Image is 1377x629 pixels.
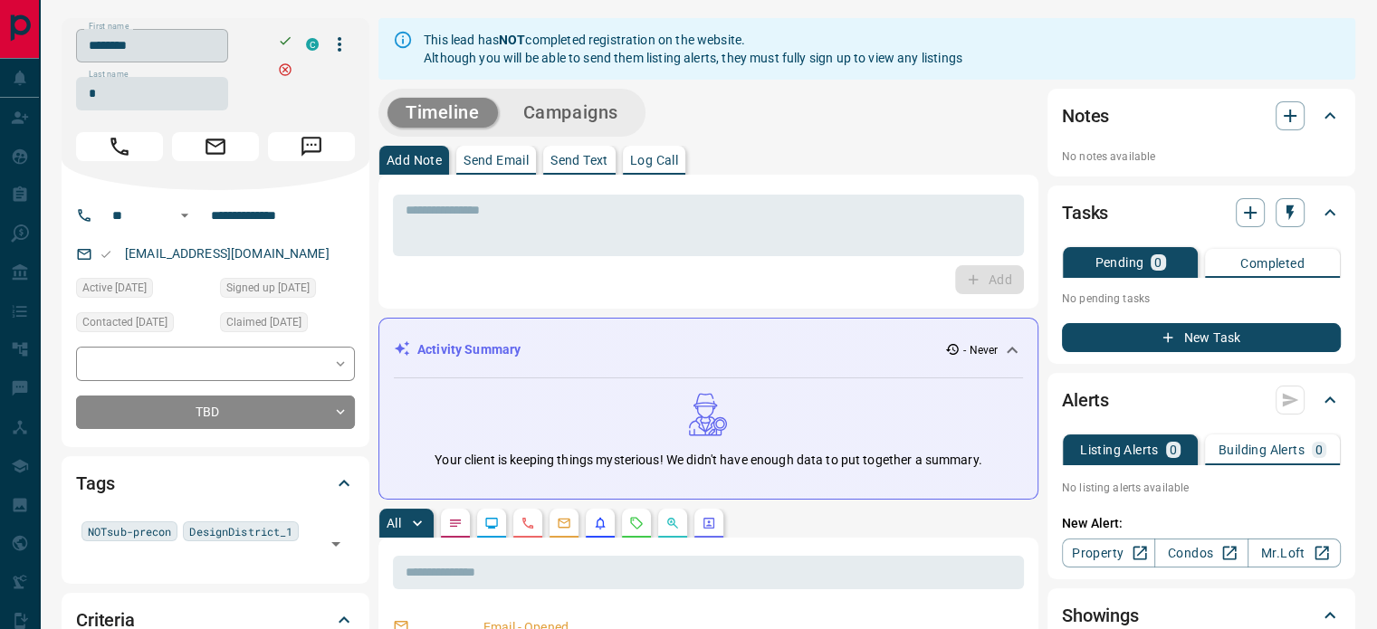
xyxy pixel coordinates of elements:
[226,279,310,297] span: Signed up [DATE]
[1095,256,1143,269] p: Pending
[1062,94,1341,138] div: Notes
[76,462,355,505] div: Tags
[1062,101,1109,130] h2: Notes
[1062,514,1341,533] p: New Alert:
[629,516,644,530] svg: Requests
[323,531,349,557] button: Open
[505,98,636,128] button: Campaigns
[557,516,571,530] svg: Emails
[1240,257,1305,270] p: Completed
[1080,443,1159,456] p: Listing Alerts
[1062,480,1341,496] p: No listing alerts available
[306,38,319,51] div: condos.ca
[424,24,962,74] div: This lead has completed registration on the website. Although you will be able to send them listi...
[100,248,112,261] svg: Email Valid
[220,312,355,338] div: Sun Jun 19 2022
[593,516,607,530] svg: Listing Alerts
[76,312,211,338] div: Fri Jul 08 2022
[1154,538,1248,567] a: Condos
[76,132,163,161] span: Call
[1062,191,1341,234] div: Tasks
[387,154,442,167] p: Add Note
[484,516,499,530] svg: Lead Browsing Activity
[1315,443,1323,456] p: 0
[76,396,355,429] div: TBD
[1062,285,1341,312] p: No pending tasks
[1248,538,1341,567] a: Mr.Loft
[172,132,259,161] span: Email
[464,154,529,167] p: Send Email
[82,313,167,331] span: Contacted [DATE]
[1219,443,1305,456] p: Building Alerts
[1062,198,1108,227] h2: Tasks
[499,33,525,47] strong: NOT
[630,154,678,167] p: Log Call
[89,69,129,81] label: Last name
[125,246,330,261] a: [EMAIL_ADDRESS][DOMAIN_NAME]
[665,516,680,530] svg: Opportunities
[521,516,535,530] svg: Calls
[1062,148,1341,165] p: No notes available
[268,132,355,161] span: Message
[1062,538,1155,567] a: Property
[82,279,147,297] span: Active [DATE]
[1062,323,1341,352] button: New Task
[76,278,211,303] div: Sun Jun 19 2022
[1062,378,1341,422] div: Alerts
[417,340,521,359] p: Activity Summary
[1154,256,1162,269] p: 0
[89,21,129,33] label: First name
[1062,386,1109,415] h2: Alerts
[226,313,301,331] span: Claimed [DATE]
[174,205,196,226] button: Open
[702,516,716,530] svg: Agent Actions
[1170,443,1177,456] p: 0
[394,333,1023,367] div: Activity Summary- Never
[76,469,114,498] h2: Tags
[435,451,981,470] p: Your client is keeping things mysterious! We didn't have enough data to put together a summary.
[220,278,355,303] div: Sun Jun 19 2022
[88,522,171,540] span: NOTsub-precon
[189,522,292,540] span: DesignDistrict_1
[550,154,608,167] p: Send Text
[448,516,463,530] svg: Notes
[387,517,401,529] p: All
[387,98,498,128] button: Timeline
[963,342,998,358] p: - Never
